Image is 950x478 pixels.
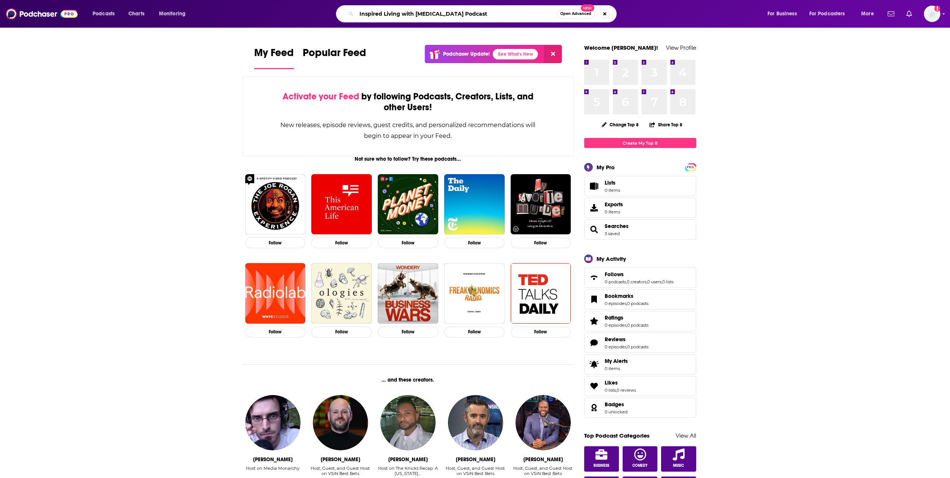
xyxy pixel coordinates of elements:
img: The Joe Rogan Experience [245,174,306,235]
a: Searches [605,223,629,229]
a: Top Podcast Categories [584,432,650,439]
div: Dave Ross [456,456,495,463]
a: Music [661,446,696,472]
button: Follow [245,237,306,248]
span: Activate your Feed [283,91,359,102]
span: My Feed [254,46,294,64]
a: Badges [605,401,627,408]
div: Search podcasts, credits, & more... [343,5,624,22]
div: My Pro [597,164,615,171]
span: 0 items [605,366,628,371]
div: New releases, episode reviews, guest credits, and personalized recommendations will begin to appe... [280,120,536,141]
button: Show profile menu [924,6,940,22]
a: James Evan Pilato [245,395,300,450]
span: Bookmarks [584,289,696,309]
div: Wes Reynolds [321,456,360,463]
a: 0 reviews [617,388,636,393]
span: Reviews [605,336,626,343]
span: Bookmarks [605,293,633,299]
span: Ratings [584,311,696,331]
span: Lists [587,181,602,191]
a: Likes [605,379,636,386]
a: Follows [587,272,602,283]
button: Share Top 8 [649,117,683,132]
img: Troy Mahabir [380,395,436,450]
img: User Profile [924,6,940,22]
a: Reviews [587,337,602,348]
a: Show notifications dropdown [903,7,915,20]
span: Podcasts [93,9,115,19]
a: Ratings [587,316,602,326]
span: Reviews [584,333,696,353]
div: Host, Guest, and Guest Host on VSiN Best Bets [512,466,574,476]
img: Radiolab [245,263,306,324]
a: 0 podcasts [605,279,626,284]
span: Open Advanced [560,12,591,16]
a: Searches [587,224,602,235]
a: 0 lists [662,279,673,284]
span: Badges [584,398,696,418]
a: 0 episodes [605,301,626,306]
span: 0 items [605,188,620,193]
span: Charts [128,9,144,19]
button: open menu [154,8,195,20]
a: Business [584,446,619,472]
div: Host on Media Monarchy [246,466,299,471]
div: My Activity [597,255,626,262]
a: Wes Reynolds [313,395,368,450]
span: Lists [605,179,616,186]
span: Follows [584,268,696,288]
div: by following Podcasts, Creators, Lists, and other Users! [280,91,536,113]
button: Follow [511,327,571,337]
button: open menu [804,8,856,20]
button: Open AdvancedNew [557,9,595,18]
span: Likes [605,379,618,386]
img: Planet Money [378,174,438,235]
a: Create My Top 8 [584,138,696,148]
img: Freakonomics Radio [444,263,505,324]
a: 0 podcasts [627,301,648,306]
a: Reviews [605,336,648,343]
a: View Profile [666,44,696,51]
a: Ologies with Alie Ward [311,263,372,324]
a: Charts [124,8,149,20]
a: This American Life [311,174,372,235]
span: Exports [605,201,623,208]
a: 3 saved [605,231,620,236]
div: Femi Abebefe [523,456,563,463]
a: Ratings [605,314,648,321]
span: , [616,388,617,393]
span: Lists [605,179,620,186]
span: For Podcasters [809,9,845,19]
a: 0 episodes [605,323,626,328]
div: Troy Mahabir [388,456,428,463]
button: Follow [444,237,505,248]
button: open menu [856,8,883,20]
a: PRO [686,164,695,170]
a: Bookmarks [605,293,648,299]
a: Comedy [623,446,658,472]
div: Host on The Knicks Recap: A [US_STATE]… [377,466,439,476]
svg: Add a profile image [934,6,940,12]
span: My Alerts [587,359,602,370]
a: Welcome [PERSON_NAME]! [584,44,658,51]
span: Searches [584,219,696,240]
span: , [626,344,627,349]
a: 0 users [647,279,661,284]
span: My Alerts [605,358,628,364]
span: Exports [587,203,602,213]
span: Follows [605,271,624,278]
a: See What's New [493,49,538,59]
span: Likes [584,376,696,396]
img: My Favorite Murder with Karen Kilgariff and Georgia Hardstark [511,174,571,235]
a: Show notifications dropdown [885,7,897,20]
a: Likes [587,381,602,391]
a: 0 lists [605,388,616,393]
